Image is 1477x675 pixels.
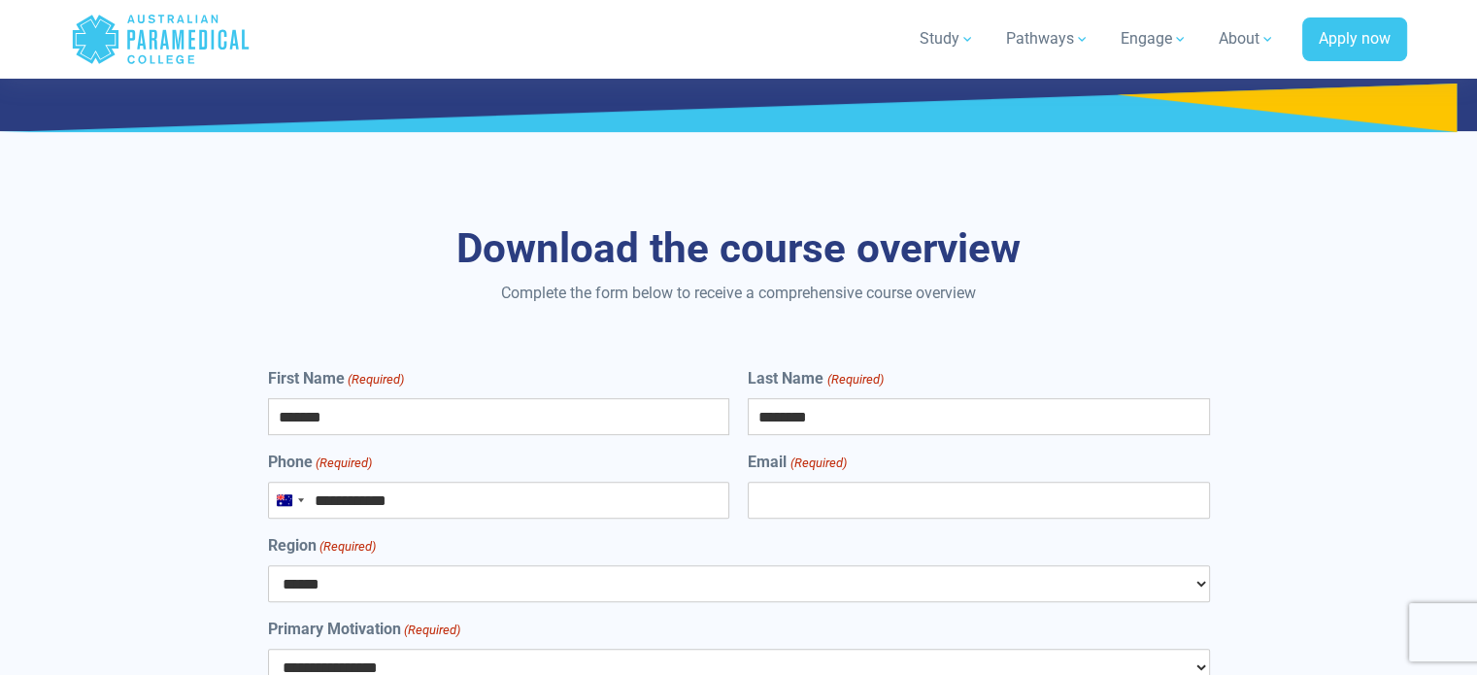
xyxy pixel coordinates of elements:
[318,537,376,557] span: (Required)
[789,454,847,473] span: (Required)
[994,12,1101,66] a: Pathways
[269,483,310,518] button: Selected country
[748,367,883,390] label: Last Name
[171,282,1307,305] p: Complete the form below to receive a comprehensive course overview
[268,534,376,557] label: Region
[71,8,251,71] a: Australian Paramedical College
[268,367,404,390] label: First Name
[171,224,1307,274] h3: Download the course overview
[346,370,404,389] span: (Required)
[825,370,884,389] span: (Required)
[1302,17,1407,62] a: Apply now
[1109,12,1199,66] a: Engage
[402,621,460,640] span: (Required)
[908,12,987,66] a: Study
[748,451,846,474] label: Email
[314,454,372,473] span: (Required)
[268,451,372,474] label: Phone
[1207,12,1287,66] a: About
[268,618,460,641] label: Primary Motivation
